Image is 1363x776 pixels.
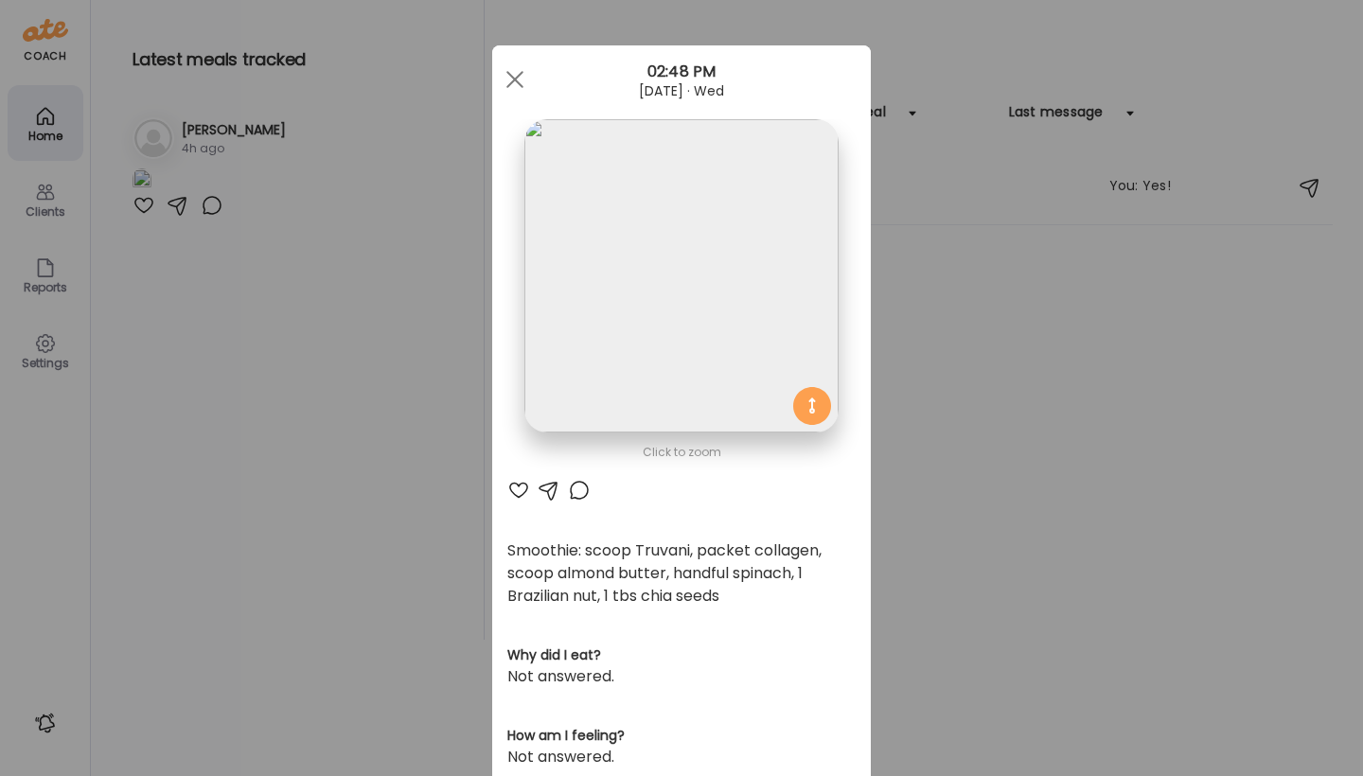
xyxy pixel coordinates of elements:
[507,539,856,608] div: Smoothie: scoop Truvani, packet collagen, scoop almond butter, handful spinach, 1 Brazilian nut, ...
[507,746,856,768] div: Not answered.
[507,726,856,746] h3: How am I feeling?
[507,441,856,464] div: Click to zoom
[524,119,838,432] img: images%2F21MIQOuL1iQdPOV9bLjdDySHdXN2%2FwHviVAgxEWJfZkRhuKkB%2FDfMuutPtqEFbUWTm4NbA_1080
[492,61,871,83] div: 02:48 PM
[507,665,856,688] div: Not answered.
[507,645,856,665] h3: Why did I eat?
[492,83,871,98] div: [DATE] · Wed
